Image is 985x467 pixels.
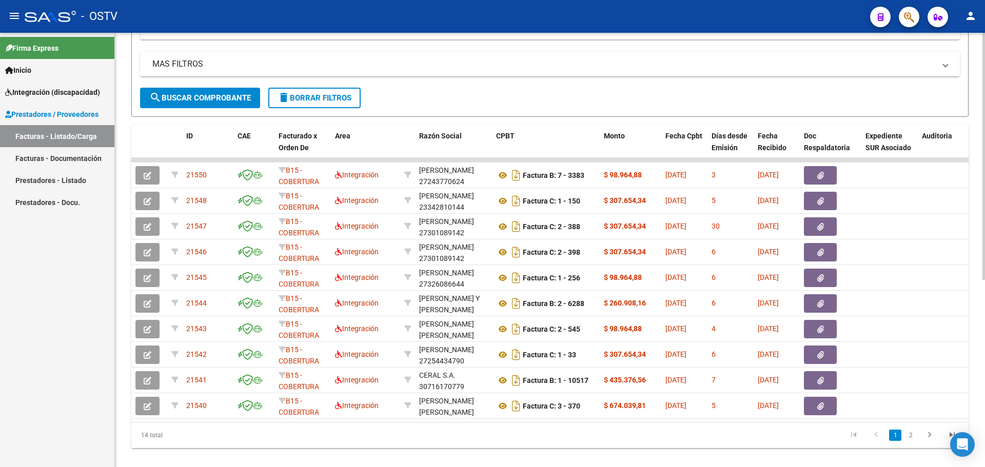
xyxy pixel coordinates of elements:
[523,402,580,410] strong: Factura C: 3 - 370
[509,372,523,389] i: Descargar documento
[279,132,317,152] span: Facturado x Orden De
[5,109,98,120] span: Prestadores / Proveedores
[509,398,523,414] i: Descargar documento
[278,93,351,103] span: Borrar Filtros
[335,324,379,333] span: Integración
[523,171,584,179] strong: Factura B: 7 - 3383
[335,273,379,281] span: Integración
[419,370,456,381] div: CERAL S.A.
[758,401,779,410] span: [DATE]
[964,10,977,22] mat-icon: person
[844,430,863,441] a: go to first page
[419,190,488,212] div: 23342810144
[523,222,580,231] strong: Factura C: 2 - 388
[419,318,488,342] div: [PERSON_NAME] [PERSON_NAME]
[335,248,379,256] span: Integración
[604,401,646,410] strong: $ 674.039,81
[665,248,686,256] span: [DATE]
[509,244,523,260] i: Descargar documento
[523,325,580,333] strong: Factura C: 2 - 545
[186,248,207,256] span: 21546
[186,196,207,205] span: 21548
[419,241,488,263] div: 27301089142
[865,132,911,152] span: Expediente SUR Asociado
[131,422,297,448] div: 14 total
[758,171,779,179] span: [DATE]
[509,218,523,235] i: Descargar documento
[804,132,850,152] span: Doc Respaldatoria
[335,196,379,205] span: Integración
[758,132,786,152] span: Fecha Recibido
[279,397,325,440] span: B15 - COBERTURA DE SALUD S.A. (Boreal)
[335,350,379,358] span: Integración
[523,197,580,205] strong: Factura C: 1 - 150
[604,299,646,307] strong: $ 260.908,16
[419,267,474,279] div: [PERSON_NAME]
[419,132,462,140] span: Razón Social
[903,427,918,444] li: page 2
[712,401,716,410] span: 5
[415,125,492,170] datatable-header-cell: Razón Social
[509,270,523,286] i: Descargar documento
[279,166,325,209] span: B15 - COBERTURA DE SALUD S.A. (Boreal)
[419,344,488,366] div: 27254434790
[604,222,646,230] strong: $ 307.654,34
[279,371,325,414] span: B15 - COBERTURA DE SALUD S.A. (Boreal)
[604,196,646,205] strong: $ 307.654,34
[419,395,488,417] div: 20328938503
[279,243,325,286] span: B15 - COBERTURA DE SALUD S.A. (Boreal)
[758,324,779,333] span: [DATE]
[186,324,207,333] span: 21543
[279,320,325,363] span: B15 - COBERTURA DE SALUD S.A. (Boreal)
[758,350,779,358] span: [DATE]
[523,274,580,282] strong: Factura C: 1 - 256
[800,125,861,170] datatable-header-cell: Doc Respaldatoria
[238,132,251,140] span: CAE
[712,132,747,152] span: Días desde Emisión
[712,376,716,384] span: 7
[186,132,193,140] span: ID
[419,293,488,314] div: 30714409324
[5,87,100,98] span: Integración (discapacidad)
[665,222,686,230] span: [DATE]
[604,171,642,179] strong: $ 98.964,88
[140,52,960,76] mat-expansion-panel-header: MAS FILTROS
[758,222,779,230] span: [DATE]
[866,430,886,441] a: go to previous page
[419,216,474,228] div: [PERSON_NAME]
[419,344,474,356] div: [PERSON_NAME]
[268,88,361,108] button: Borrar Filtros
[707,125,754,170] datatable-header-cell: Días desde Emisión
[712,196,716,205] span: 5
[604,324,642,333] strong: $ 98.964,88
[509,167,523,184] i: Descargar documento
[712,324,716,333] span: 4
[758,196,779,205] span: [DATE]
[604,350,646,358] strong: $ 307.654,34
[149,91,162,104] mat-icon: search
[419,318,488,340] div: 20265065571
[152,58,935,70] mat-panel-title: MAS FILTROS
[186,273,207,281] span: 21545
[758,273,779,281] span: [DATE]
[233,125,274,170] datatable-header-cell: CAE
[665,196,686,205] span: [DATE]
[665,324,686,333] span: [DATE]
[186,171,207,179] span: 21550
[186,222,207,230] span: 21547
[918,125,967,170] datatable-header-cell: Auditoria
[712,222,720,230] span: 30
[661,125,707,170] datatable-header-cell: Fecha Cpbt
[523,351,576,359] strong: Factura C: 1 - 33
[419,293,488,339] div: [PERSON_NAME] Y [PERSON_NAME] SOCIEDAD DE HECHO
[419,165,474,176] div: [PERSON_NAME]
[665,401,686,410] span: [DATE]
[665,273,686,281] span: [DATE]
[758,248,779,256] span: [DATE]
[604,273,642,281] strong: $ 98.964,88
[419,395,488,419] div: [PERSON_NAME] [PERSON_NAME]
[604,248,646,256] strong: $ 307.654,34
[523,376,588,384] strong: Factura B: 1 - 10517
[279,346,325,389] span: B15 - COBERTURA DE SALUD S.A. (Boreal)
[182,125,233,170] datatable-header-cell: ID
